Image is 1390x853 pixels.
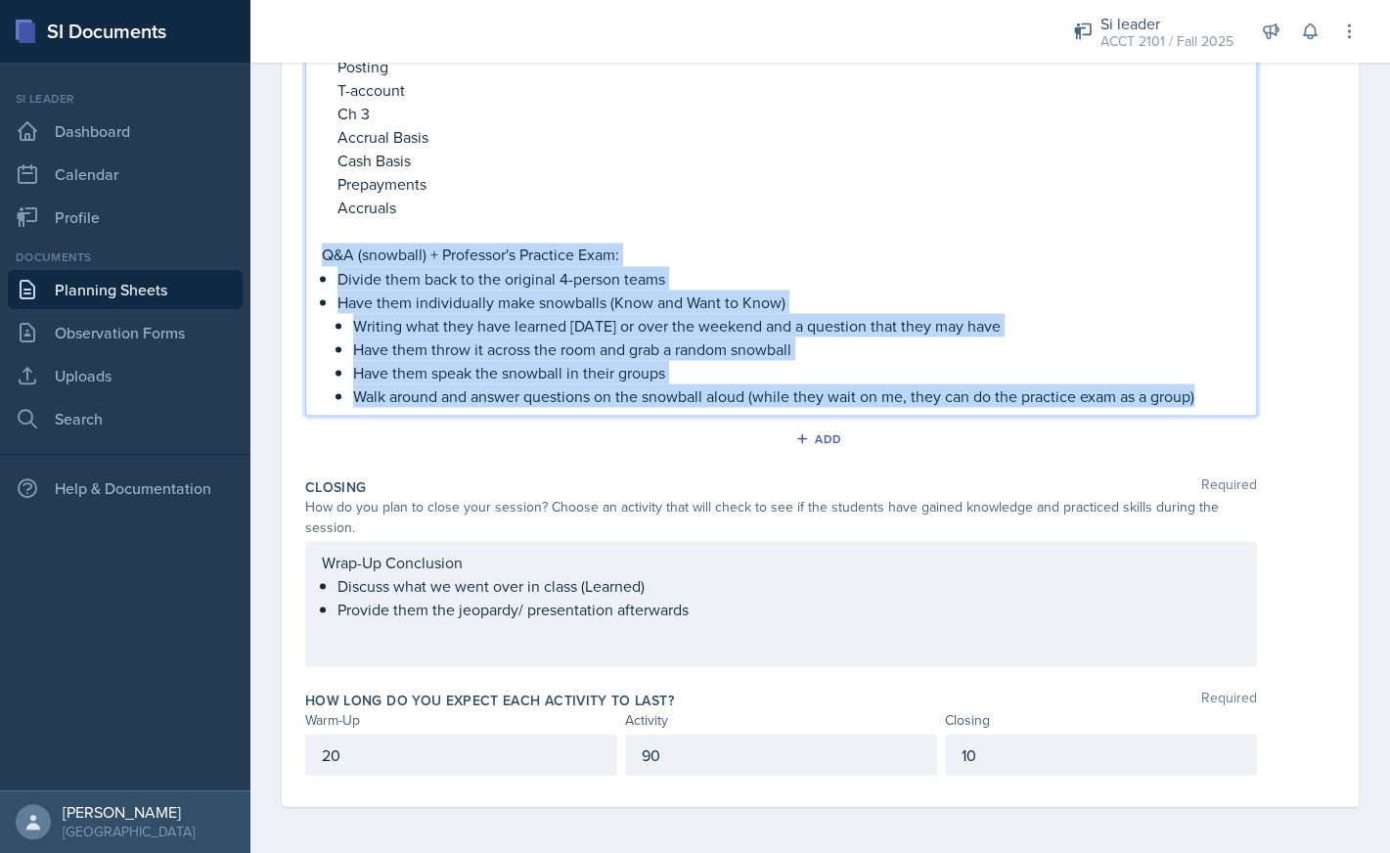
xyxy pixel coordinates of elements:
p: Have them speak the snowball in their groups [353,360,1240,383]
a: Calendar [8,155,243,194]
a: Search [8,399,243,438]
a: Dashboard [8,112,243,151]
p: Have them throw it across the room and grab a random snowball [353,337,1240,360]
p: Accruals [337,196,1240,219]
p: 10 [962,742,1240,766]
a: Uploads [8,356,243,395]
div: Activity [625,709,937,730]
div: Closing [945,709,1257,730]
p: Writing what they have learned [DATE] or over the weekend and a question that they may have [353,313,1240,337]
a: Observation Forms [8,313,243,352]
a: Planning Sheets [8,270,243,309]
div: ACCT 2101 / Fall 2025 [1100,31,1233,52]
p: T-account [337,78,1240,102]
p: 90 [642,742,920,766]
div: How do you plan to close your session? Choose an activity that will check to see if the students ... [305,496,1257,537]
div: [PERSON_NAME] [63,802,195,822]
label: How long do you expect each activity to last? [305,690,674,709]
p: Ch 3 [337,102,1240,125]
p: Q&A (snowball) + Professor's Practice Exam: [322,243,1240,266]
p: Wrap-Up Conclusion [322,550,1240,573]
p: 20 [322,742,601,766]
div: Add [799,430,841,446]
div: Si leader [1100,12,1233,35]
span: Required [1201,476,1257,496]
p: Accrual Basis [337,125,1240,149]
p: Walk around and answer questions on the snowball aloud (while they wait on me, they can do the pr... [353,383,1240,407]
div: Help & Documentation [8,469,243,508]
div: Si leader [8,90,243,108]
div: Warm-Up [305,709,617,730]
p: Discuss what we went over in class (Learned) [337,573,1240,597]
label: Closing [305,476,366,496]
p: Prepayments [337,172,1240,196]
p: Posting [337,55,1240,78]
p: Cash Basis [337,149,1240,172]
a: Profile [8,198,243,237]
span: Required [1201,690,1257,709]
div: Documents [8,248,243,266]
p: Have them individually make snowballs (Know and Want to Know) [337,290,1240,313]
div: [GEOGRAPHIC_DATA] [63,822,195,841]
p: Divide them back to the original 4-person teams [337,266,1240,290]
button: Add [788,424,852,453]
p: Provide them the jeopardy/ presentation afterwards [337,597,1240,620]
